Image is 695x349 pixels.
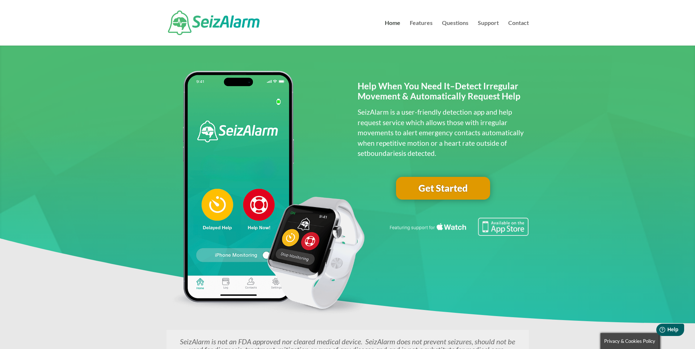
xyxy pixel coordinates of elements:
img: SeizAlarm [168,10,260,35]
iframe: Help widget launcher [631,321,687,341]
a: Home [385,20,400,46]
a: Featuring seizure detection support for the Apple Watch [388,229,529,237]
a: Support [478,20,499,46]
a: Get Started [396,177,490,200]
span: boundaries [367,149,401,157]
img: seizalarm-apple-devices [167,71,370,316]
p: SeizAlarm is a user-friendly detection app and help request service which allows those with irreg... [358,107,529,159]
a: Features [410,20,433,46]
a: Questions [442,20,468,46]
a: Contact [508,20,529,46]
h2: Help When You Need It–Detect Irregular Movement & Automatically Request Help [358,81,529,106]
span: Privacy & Cookies Policy [604,338,655,344]
img: Seizure detection available in the Apple App Store. [388,218,529,236]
